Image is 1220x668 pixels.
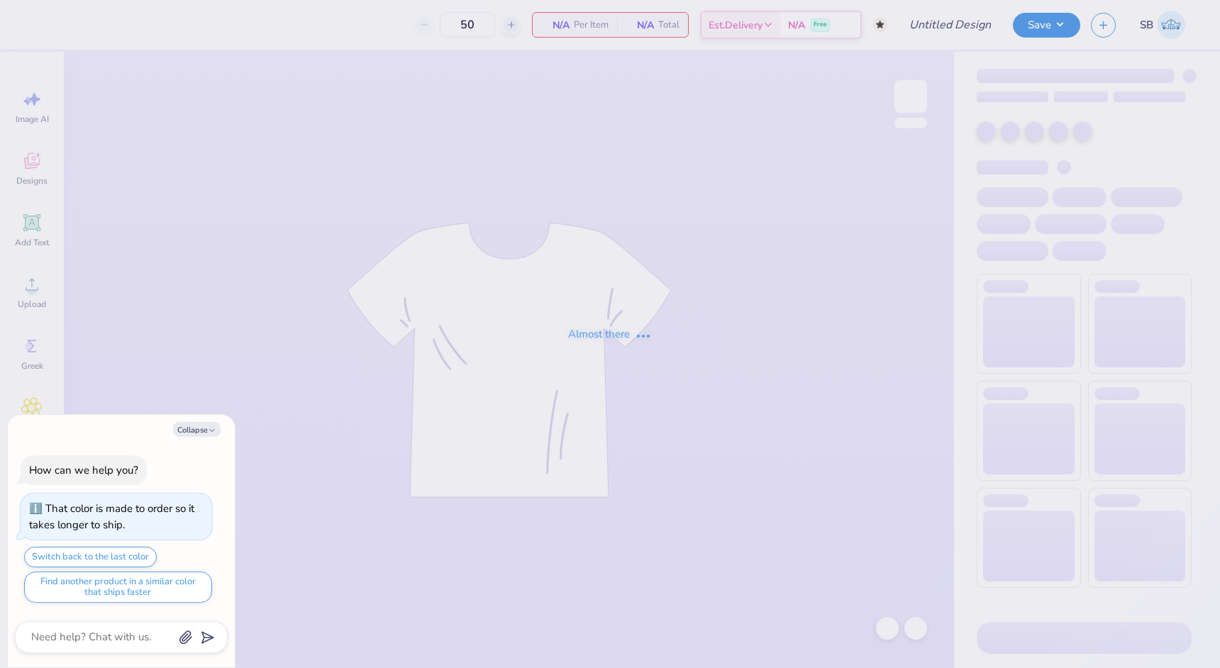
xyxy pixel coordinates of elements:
div: That color is made to order so it takes longer to ship. [29,501,194,532]
button: Find another product in a similar color that ships faster [24,572,212,603]
button: Switch back to the last color [24,547,157,567]
div: How can we help you? [29,463,138,477]
button: Collapse [173,422,221,437]
div: Almost there [568,326,652,343]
